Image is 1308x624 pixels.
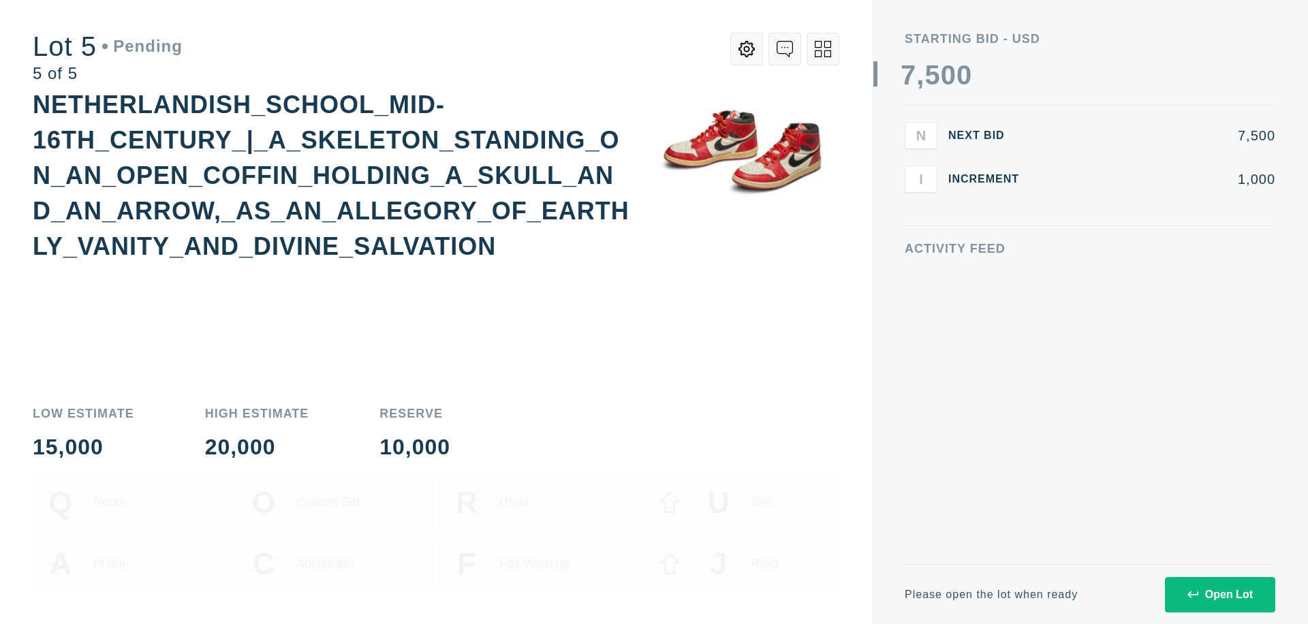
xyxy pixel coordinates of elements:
div: Next Bid [948,130,1030,141]
span: N [916,127,926,143]
div: 5 [924,61,940,89]
div: Low Estimate [33,407,134,420]
div: 0 [941,61,956,89]
div: 10,000 [379,436,450,458]
div: 7,500 [1041,129,1275,142]
div: 15,000 [33,436,134,458]
span: I [919,171,923,187]
button: I [905,166,937,193]
div: Lot 5 [33,33,183,60]
div: , [916,61,924,334]
div: Starting Bid - USD [905,33,1275,45]
button: Open Lot [1165,577,1275,612]
div: NETHERLANDISH_SCHOOL_MID-16TH_CENTURY_|_A_SKELETON_STANDING_ON_AN_OPEN_COFFIN_HOLDING_A_SKULL_AND... [33,91,629,260]
div: 5 of 5 [33,65,183,82]
div: Reserve [379,407,450,420]
div: 7 [901,61,916,89]
div: Activity Feed [905,243,1275,255]
div: 20,000 [205,436,309,458]
div: Increment [948,174,1030,185]
div: High Estimate [205,407,309,420]
div: Please open the lot when ready [905,589,1078,600]
div: Pending [102,38,183,54]
button: N [905,122,937,149]
div: 0 [956,61,972,89]
div: 1,000 [1041,172,1275,186]
div: Open Lot [1187,589,1253,601]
